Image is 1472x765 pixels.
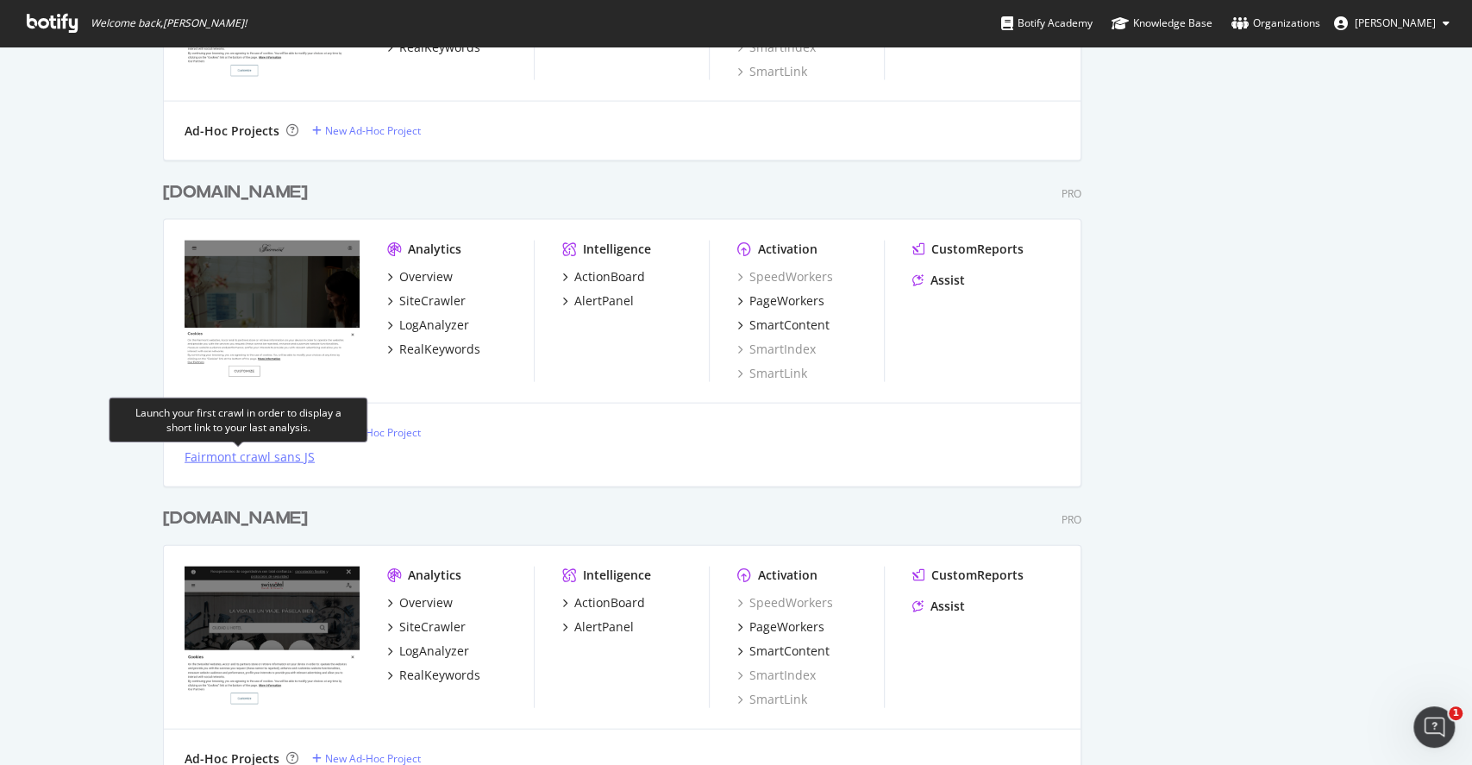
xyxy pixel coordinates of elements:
a: SmartLink [737,63,807,80]
a: LogAnalyzer [387,317,469,334]
div: Activation [758,567,817,584]
span: 1 [1449,706,1463,720]
a: ActionBoard [562,594,645,611]
div: RealKeywords [399,667,480,684]
div: New Ad-Hoc Project [325,123,421,138]
a: [DOMAIN_NAME] [163,180,315,205]
a: Assist [912,598,965,615]
a: LogAnalyzer [387,643,469,660]
a: New Ad-Hoc Project [312,425,421,440]
button: [PERSON_NAME] [1320,9,1463,37]
div: Organizations [1231,15,1320,32]
iframe: Intercom live chat [1413,706,1455,748]
div: AlertPanel [574,292,634,310]
div: Intelligence [583,241,651,258]
div: ActionBoard [574,268,645,285]
span: Vimala Ngonekeo [1355,16,1436,30]
a: ActionBoard [562,268,645,285]
div: SiteCrawler [399,618,466,636]
a: Overview [387,268,453,285]
a: SpeedWorkers [737,594,833,611]
a: [DOMAIN_NAME] [163,506,315,531]
a: PageWorkers [737,618,824,636]
div: Assist [930,598,965,615]
a: Assist [912,272,965,289]
a: SmartContent [737,643,830,660]
a: CustomReports [912,567,1024,584]
div: Botify Academy [1001,15,1093,32]
a: AlertPanel [562,618,634,636]
div: RealKeywords [399,341,480,358]
img: fairmont.com [185,241,360,380]
div: CustomReports [931,241,1024,258]
div: Assist [930,272,965,289]
div: Overview [399,594,453,611]
div: LogAnalyzer [399,643,469,660]
div: Analytics [408,567,461,584]
div: LogAnalyzer [399,317,469,334]
img: www.swissotel.es [185,567,360,706]
a: PageWorkers [737,292,824,310]
div: Analytics [408,241,461,258]
div: PageWorkers [749,292,824,310]
a: SiteCrawler [387,618,466,636]
a: SmartIndex [737,341,816,358]
a: Overview [387,594,453,611]
a: SmartLink [737,691,807,708]
div: Pro [1062,186,1081,201]
div: CustomReports [931,567,1024,584]
div: [DOMAIN_NAME] [163,506,308,531]
div: SiteCrawler [399,292,466,310]
div: AlertPanel [574,618,634,636]
a: SpeedWorkers [737,268,833,285]
div: Ad-Hoc Projects [185,122,279,140]
div: Launch your first crawl in order to display a short link to your last analysis. [123,404,353,434]
a: SiteCrawler [387,292,466,310]
div: Intelligence [583,567,651,584]
div: Overview [399,268,453,285]
a: RealKeywords [387,667,480,684]
div: Activation [758,241,817,258]
div: Pro [1062,512,1081,527]
div: Knowledge Base [1112,15,1212,32]
span: Welcome back, [PERSON_NAME] ! [91,16,247,30]
div: ActionBoard [574,594,645,611]
a: New Ad-Hoc Project [312,123,421,138]
div: [DOMAIN_NAME] [163,180,308,205]
div: SmartContent [749,643,830,660]
a: RealKeywords [387,341,480,358]
div: PageWorkers [749,618,824,636]
a: Fairmont crawl sans JS [185,448,315,466]
a: SmartLink [737,365,807,382]
a: CustomReports [912,241,1024,258]
a: SmartIndex [737,667,816,684]
a: SmartContent [737,317,830,334]
div: New Ad-Hoc Project [325,425,421,440]
a: AlertPanel [562,292,634,310]
div: SmartContent [749,317,830,334]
